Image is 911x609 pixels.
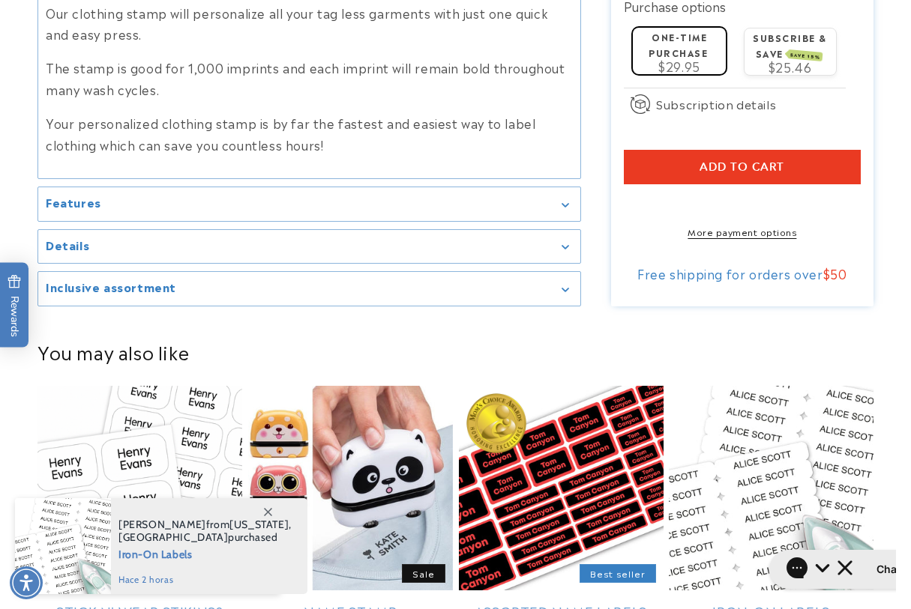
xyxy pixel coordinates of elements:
[658,57,700,75] span: $29.95
[118,573,292,587] span: hace 2 horas
[7,274,22,336] span: Rewards
[118,544,292,563] span: Iron-On Labels
[649,29,708,58] label: One-time purchase
[624,266,860,281] div: Free shipping for orders over
[115,17,178,32] h1: Chat with us
[624,225,860,238] a: More payment options
[823,264,831,282] span: $
[700,160,784,174] span: Add to cart
[769,58,812,76] span: $25.46
[46,279,176,294] h2: Inclusive assortment
[229,518,289,531] span: [US_STATE]
[762,545,896,594] iframe: Gorgias live chat messenger
[7,5,181,44] button: Open gorgias live chat
[10,566,43,599] div: Accessibility Menu
[46,2,573,46] p: Our clothing stamp will personalize all your tag less garments with just one quick and easy press.
[46,112,573,156] p: Your personalized clothing stamp is by far the fastest and easiest way to label clothing which ca...
[118,518,292,544] span: from , purchased
[46,237,89,252] h2: Details
[118,530,228,544] span: [GEOGRAPHIC_DATA]
[118,518,206,531] span: [PERSON_NAME]
[787,49,823,61] span: SAVE 15%
[830,264,847,282] span: 50
[656,94,776,112] span: Subscription details
[46,57,573,100] p: The stamp is good for 1,000 imprints and each imprint will remain bold throughout many wash cycles.
[753,30,827,59] label: Subscribe & save
[37,340,874,363] h2: You may also like
[46,195,101,210] h2: Features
